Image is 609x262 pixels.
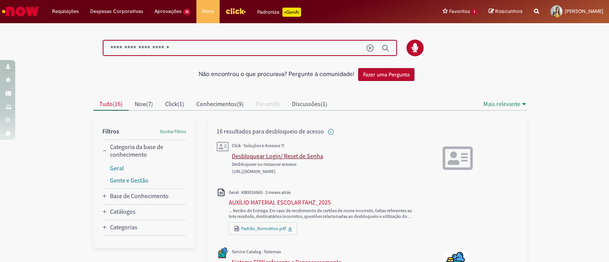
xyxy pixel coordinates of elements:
button: Fazer uma Pergunta [358,68,415,81]
a: Rascunhos [489,8,523,15]
span: [PERSON_NAME] [565,8,603,14]
span: Requisições [52,8,79,15]
div: Padroniza [257,8,301,17]
span: More [202,8,214,15]
span: Rascunhos [495,8,523,15]
span: 13 [183,9,191,15]
p: +GenAi [282,8,301,17]
span: Despesas Corporativas [90,8,143,15]
span: Favoritos [449,8,470,15]
img: ServiceNow [1,4,40,19]
span: Aprovações [155,8,182,15]
span: 1 [472,9,477,15]
h2: Não encontrou o que procurava? Pergunte à comunidade! [199,71,354,78]
img: click_logo_yellow_360x200.png [225,5,246,17]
